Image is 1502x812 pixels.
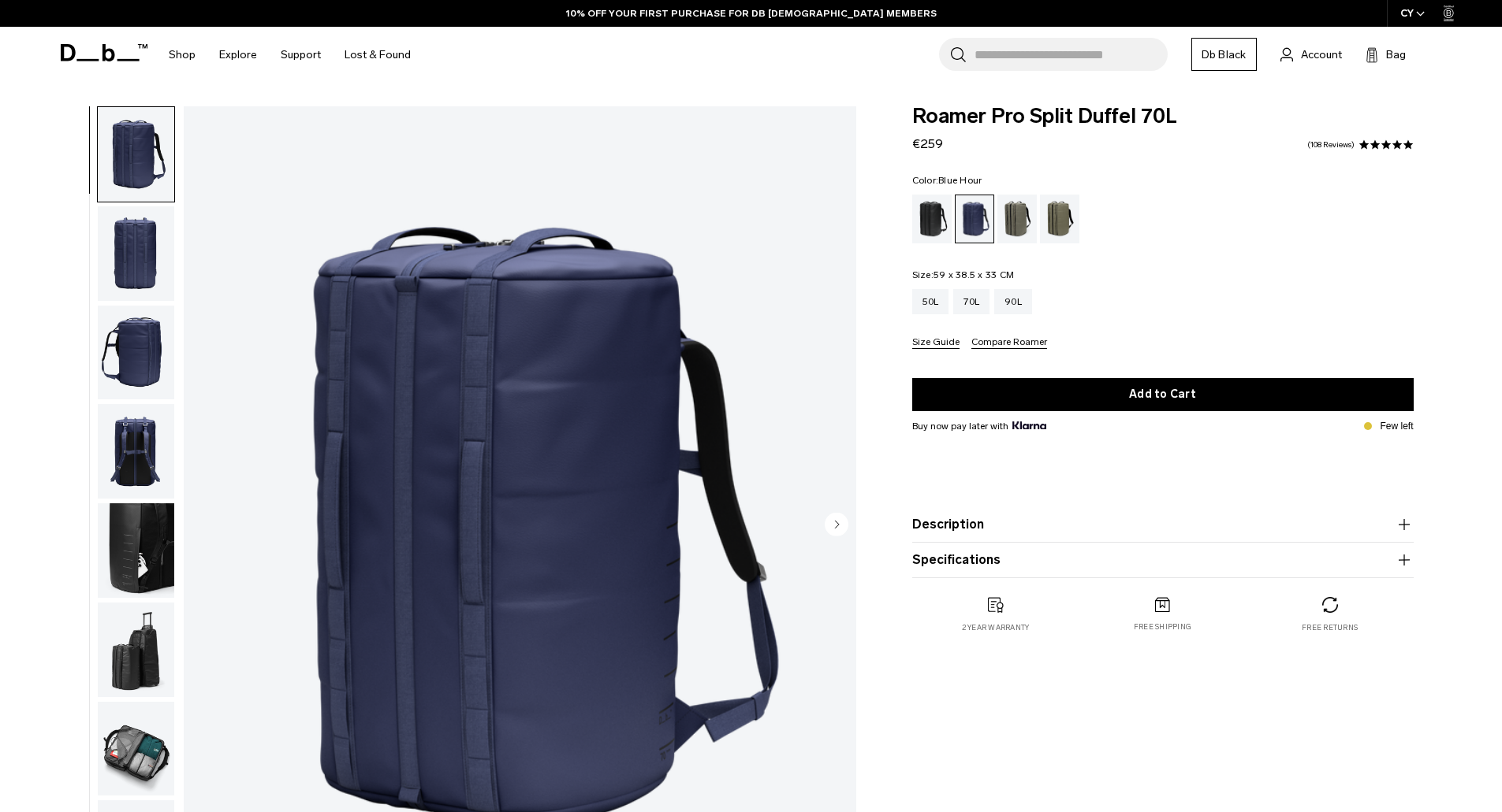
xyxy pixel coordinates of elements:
[971,337,1047,349] button: Compare Roamer
[912,270,1015,280] legend: Size:
[1301,46,1342,63] span: Account
[912,176,982,185] legend: Color:
[219,27,257,83] a: Explore
[1302,622,1358,633] p: Free returns
[825,512,848,539] button: Next slide
[953,289,990,314] a: 70L
[566,6,937,20] a: 10% OFF YOUR FIRST PURCHASE FOR DB [DEMOGRAPHIC_DATA] MEMBERS
[912,136,943,151] span: €259
[97,502,175,599] button: Roamer Pro Split Duffel 70L Blue Hour
[1366,45,1406,64] button: Bag
[997,195,1037,243] a: Forest Green
[157,27,423,83] nav: Main Navigation
[97,701,175,797] button: Roamer Pro Split Duffel 70L Blue Hour
[98,404,174,499] img: Roamer Pro Split Duffel 70L Blue Hour
[98,306,174,400] img: Roamer Pro Split Duffel 70L Blue Hour
[98,603,174,697] img: Roamer Pro Split Duffel 70L Blue Hour
[345,27,411,83] a: Lost & Found
[1386,46,1406,63] span: Bag
[98,206,174,301] img: Roamer Pro Split Duffel 70L Blue Hour
[1134,621,1191,632] p: Free shipping
[169,27,196,83] a: Shop
[934,269,1014,280] span: 59 x 38.5 x 33 CM
[912,106,1414,127] span: Roamer Pro Split Duffel 70L
[938,175,982,186] span: Blue Hour
[962,622,1030,633] p: 2 year warranty
[98,107,174,202] img: Roamer Pro Split Duffel 70L Blue Hour
[98,702,174,796] img: Roamer Pro Split Duffel 70L Blue Hour
[1012,421,1046,429] img: {"height" => 20, "alt" => "Klarna"}
[955,195,994,243] a: Blue Hour
[912,195,952,243] a: Black Out
[912,551,1414,569] button: Specifications
[97,206,175,302] button: Roamer Pro Split Duffel 70L Blue Hour
[1380,419,1413,433] p: Few left
[97,305,175,401] button: Roamer Pro Split Duffel 70L Blue Hour
[1191,38,1257,71] a: Db Black
[98,503,174,598] img: Roamer Pro Split Duffel 70L Blue Hour
[912,337,960,349] button: Size Guide
[912,289,949,314] a: 50L
[1307,141,1355,149] a: 108 reviews
[912,419,1046,433] span: Buy now pay later with
[1040,195,1079,243] a: Mash Green
[281,27,321,83] a: Support
[97,403,175,499] button: Roamer Pro Split Duffel 70L Blue Hour
[97,106,175,202] button: Roamer Pro Split Duffel 70L Blue Hour
[912,515,1414,534] button: Description
[994,289,1032,314] a: 90L
[1280,45,1342,64] a: Account
[912,378,1414,411] button: Add to Cart
[97,602,175,698] button: Roamer Pro Split Duffel 70L Blue Hour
